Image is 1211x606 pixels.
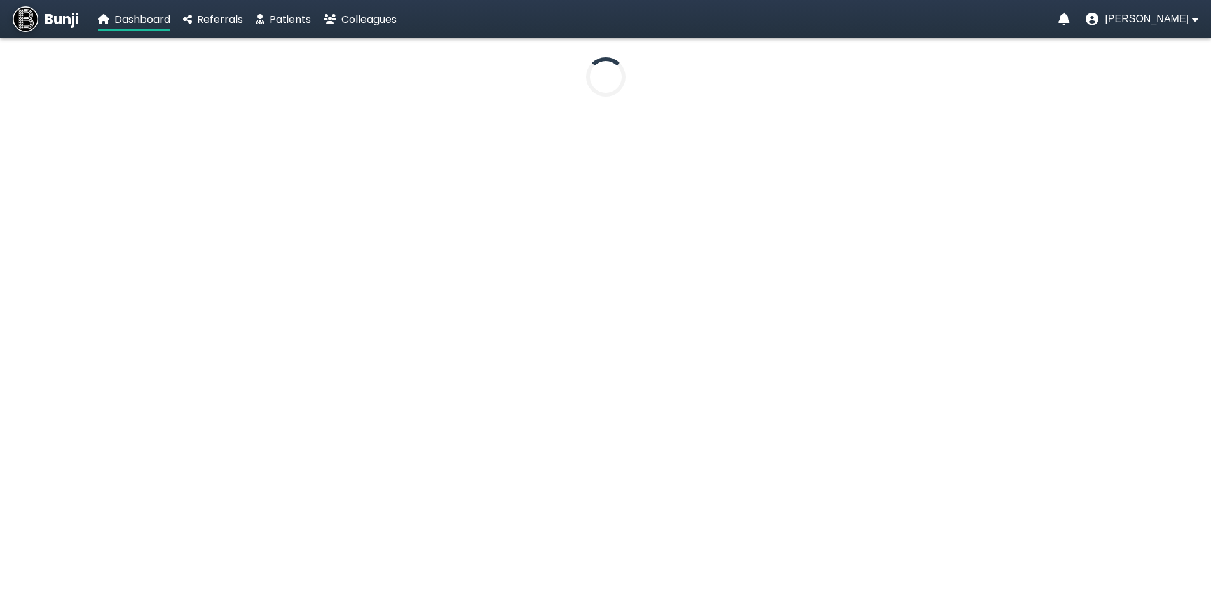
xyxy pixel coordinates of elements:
span: Dashboard [114,12,170,27]
button: User menu [1086,13,1198,25]
span: [PERSON_NAME] [1105,13,1189,25]
a: Notifications [1058,13,1070,25]
span: Patients [270,12,311,27]
span: Bunji [44,9,79,30]
span: Colleagues [341,12,397,27]
a: Bunji [13,6,79,32]
img: Bunji Dental Referral Management [13,6,38,32]
a: Dashboard [98,11,170,27]
a: Referrals [183,11,243,27]
a: Colleagues [324,11,397,27]
a: Patients [256,11,311,27]
span: Referrals [197,12,243,27]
